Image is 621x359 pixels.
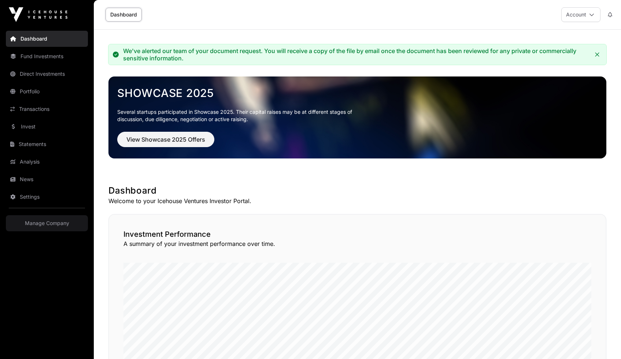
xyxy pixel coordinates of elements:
[117,139,214,146] a: View Showcase 2025 Offers
[108,76,606,158] img: Showcase 2025
[6,31,88,47] a: Dashboard
[561,7,600,22] button: Account
[123,239,591,248] p: A summary of your investment performance over time.
[126,135,205,144] span: View Showcase 2025 Offers
[6,119,88,135] a: Invest
[108,197,606,205] p: Welcome to your Icehouse Ventures Investor Portal.
[6,215,88,231] a: Manage Company
[123,47,590,62] div: We've alerted our team of your document request. You will receive a copy of the file by email onc...
[6,154,88,170] a: Analysis
[108,185,606,197] h1: Dashboard
[6,101,88,117] a: Transactions
[117,108,363,123] p: Several startups participated in Showcase 2025. Their capital raises may be at different stages o...
[6,83,88,100] a: Portfolio
[6,189,88,205] a: Settings
[117,132,214,147] button: View Showcase 2025 Offers
[123,229,591,239] h2: Investment Performance
[106,8,142,22] a: Dashboard
[117,86,598,100] a: Showcase 2025
[9,7,67,22] img: Icehouse Ventures Logo
[6,66,88,82] a: Direct Investments
[593,49,602,60] button: Close
[584,324,621,359] iframe: Chat Widget
[6,136,88,152] a: Statements
[6,171,88,187] a: News
[6,48,88,64] a: Fund Investments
